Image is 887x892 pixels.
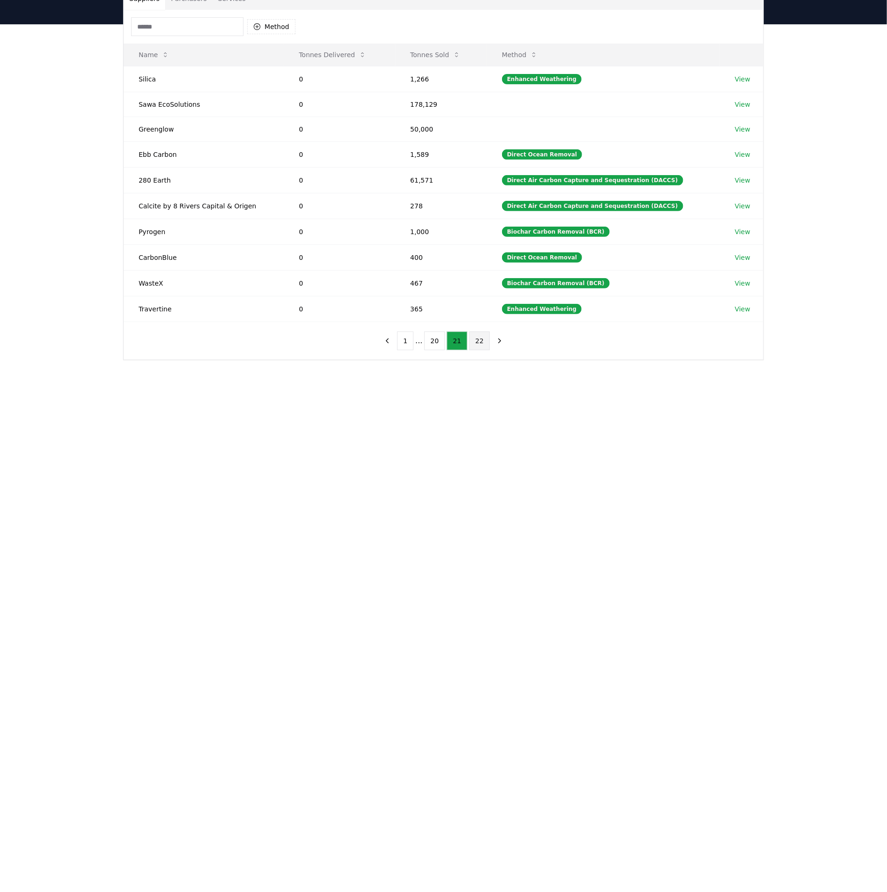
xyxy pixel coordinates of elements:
a: View [735,125,750,134]
li: ... [415,335,422,346]
div: Direct Ocean Removal [502,252,583,263]
td: Travertine [124,296,284,322]
td: 0 [284,167,395,193]
td: Calcite by 8 Rivers Capital & Origen [124,193,284,219]
td: 61,571 [395,167,487,193]
td: 0 [284,66,395,92]
div: Direct Air Carbon Capture and Sequestration (DACCS) [502,175,683,185]
td: 0 [284,219,395,244]
td: 280 Earth [124,167,284,193]
td: Pyrogen [124,219,284,244]
td: 178,129 [395,92,487,117]
td: 1,000 [395,219,487,244]
a: View [735,279,750,288]
a: View [735,74,750,84]
td: 0 [284,141,395,167]
a: View [735,150,750,159]
button: Method [495,45,546,64]
td: 0 [284,92,395,117]
a: View [735,100,750,109]
button: Tonnes Delivered [291,45,374,64]
button: Tonnes Sold [403,45,468,64]
td: 0 [284,296,395,322]
div: Direct Ocean Removal [502,149,583,160]
a: View [735,253,750,262]
a: View [735,304,750,314]
button: previous page [379,332,395,350]
td: Greenglow [124,117,284,141]
button: 1 [397,332,414,350]
td: 1,589 [395,141,487,167]
button: 20 [424,332,445,350]
td: WasteX [124,270,284,296]
button: 21 [447,332,467,350]
div: Enhanced Weathering [502,304,582,314]
button: next page [492,332,508,350]
td: 0 [284,244,395,270]
td: Ebb Carbon [124,141,284,167]
button: 22 [469,332,490,350]
td: 50,000 [395,117,487,141]
td: 365 [395,296,487,322]
a: View [735,176,750,185]
td: 278 [395,193,487,219]
td: 0 [284,270,395,296]
div: Biochar Carbon Removal (BCR) [502,227,610,237]
td: Silica [124,66,284,92]
td: 1,266 [395,66,487,92]
td: 0 [284,117,395,141]
button: Method [247,19,296,34]
a: View [735,201,750,211]
div: Enhanced Weathering [502,74,582,84]
button: Name [131,45,177,64]
td: 467 [395,270,487,296]
td: 400 [395,244,487,270]
div: Direct Air Carbon Capture and Sequestration (DACCS) [502,201,683,211]
td: 0 [284,193,395,219]
a: View [735,227,750,236]
td: CarbonBlue [124,244,284,270]
div: Biochar Carbon Removal (BCR) [502,278,610,288]
td: Sawa EcoSolutions [124,92,284,117]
